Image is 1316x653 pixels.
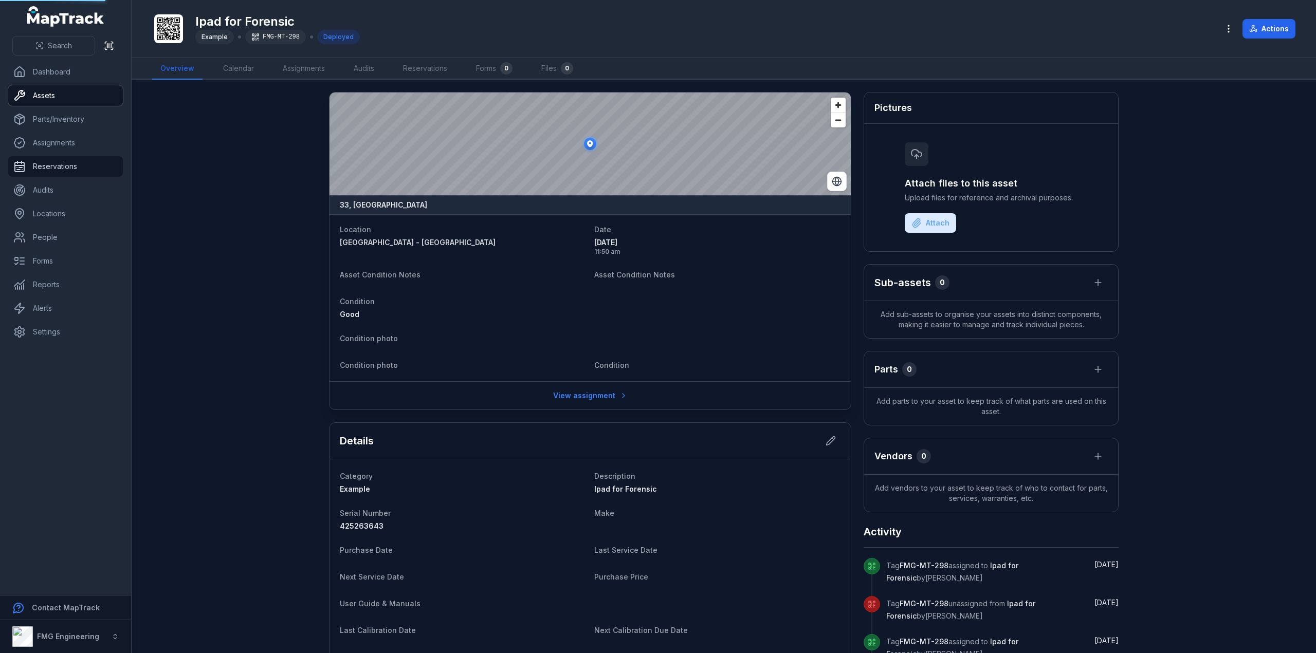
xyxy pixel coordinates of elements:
[48,41,72,51] span: Search
[32,603,100,612] strong: Contact MapTrack
[1094,560,1119,569] span: [DATE]
[594,225,611,234] span: Date
[594,472,635,480] span: Description
[340,546,393,554] span: Purchase Date
[8,227,123,248] a: People
[340,237,586,248] a: [GEOGRAPHIC_DATA] - [GEOGRAPHIC_DATA]
[8,251,123,271] a: Forms
[330,92,851,195] canvas: Map
[8,62,123,82] a: Dashboard
[1094,636,1119,645] time: 10/1/2025, 11:51:46 AM
[340,572,404,581] span: Next Service Date
[1242,19,1295,39] button: Actions
[594,509,614,517] span: Make
[8,322,123,342] a: Settings
[594,361,629,369] span: Condition
[864,301,1118,338] span: Add sub-assets to organise your assets into distinct components, making it easier to manage and t...
[245,30,306,44] div: FMG-MT-298
[8,156,123,177] a: Reservations
[935,275,949,290] div: 0
[905,193,1077,203] span: Upload files for reference and archival purposes.
[340,200,427,210] strong: 33, [GEOGRAPHIC_DATA]
[900,599,948,608] span: FMG-MT-298
[340,361,398,369] span: Condition photo
[340,599,421,608] span: User Guide & Manuals
[533,58,581,80] a: Files0
[215,58,262,80] a: Calendar
[594,546,657,554] span: Last Service Date
[827,172,847,191] button: Switch to Satellite View
[195,13,360,30] h1: Ipad for Forensic
[831,98,846,113] button: Zoom in
[905,213,956,233] button: Attach
[874,362,898,377] h3: Parts
[8,180,123,200] a: Audits
[275,58,333,80] a: Assignments
[594,270,675,279] span: Asset Condition Notes
[917,449,931,463] div: 0
[594,484,657,493] span: Ipad for Forensic
[900,637,948,646] span: FMG-MT-298
[902,362,917,377] div: 0
[1094,636,1119,645] span: [DATE]
[340,434,374,448] h2: Details
[468,58,521,80] a: Forms0
[340,334,398,343] span: Condition photo
[594,237,840,248] span: [DATE]
[317,30,360,44] div: Deployed
[395,58,455,80] a: Reservations
[340,472,373,480] span: Category
[340,238,496,247] span: [GEOGRAPHIC_DATA] - [GEOGRAPHIC_DATA]
[340,509,391,517] span: Serial Number
[594,626,688,635] span: Next Calibration Due Date
[8,109,123,129] a: Parts/Inventory
[886,561,1018,582] span: Tag assigned to by [PERSON_NAME]
[152,58,203,80] a: Overview
[864,525,902,539] h2: Activity
[594,572,648,581] span: Purchase Price
[340,310,359,319] span: Good
[340,626,416,635] span: Last Calibration Date
[831,113,846,127] button: Zoom out
[8,274,123,295] a: Reports
[546,386,634,405] a: View assignment
[874,101,912,115] h3: Pictures
[561,62,573,74] div: 0
[8,133,123,153] a: Assignments
[340,225,371,234] span: Location
[340,521,383,530] span: 425263643
[886,599,1035,620] span: Tag unassigned from by [PERSON_NAME]
[594,248,840,256] span: 11:50 am
[202,33,228,41] span: Example
[864,388,1118,425] span: Add parts to your asset to keep track of what parts are used on this asset.
[27,6,104,27] a: MapTrack
[8,298,123,319] a: Alerts
[1094,598,1119,607] time: 10/1/2025, 11:58:43 AM
[864,475,1118,512] span: Add vendors to your asset to keep track of who to contact for parts, services, warranties, etc.
[1094,598,1119,607] span: [DATE]
[874,449,912,463] h3: Vendors
[500,62,513,74] div: 0
[8,85,123,106] a: Assets
[12,36,95,55] button: Search
[340,297,375,306] span: Condition
[340,484,370,493] span: Example
[594,237,840,256] time: 10/1/2025, 11:50:18 AM
[1094,560,1119,569] time: 10/1/2025, 12:00:03 PM
[345,58,382,80] a: Audits
[37,632,99,641] strong: FMG Engineering
[340,270,421,279] span: Asset Condition Notes
[874,275,931,290] h2: Sub-assets
[900,561,948,570] span: FMG-MT-298
[905,176,1077,191] h3: Attach files to this asset
[8,203,123,224] a: Locations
